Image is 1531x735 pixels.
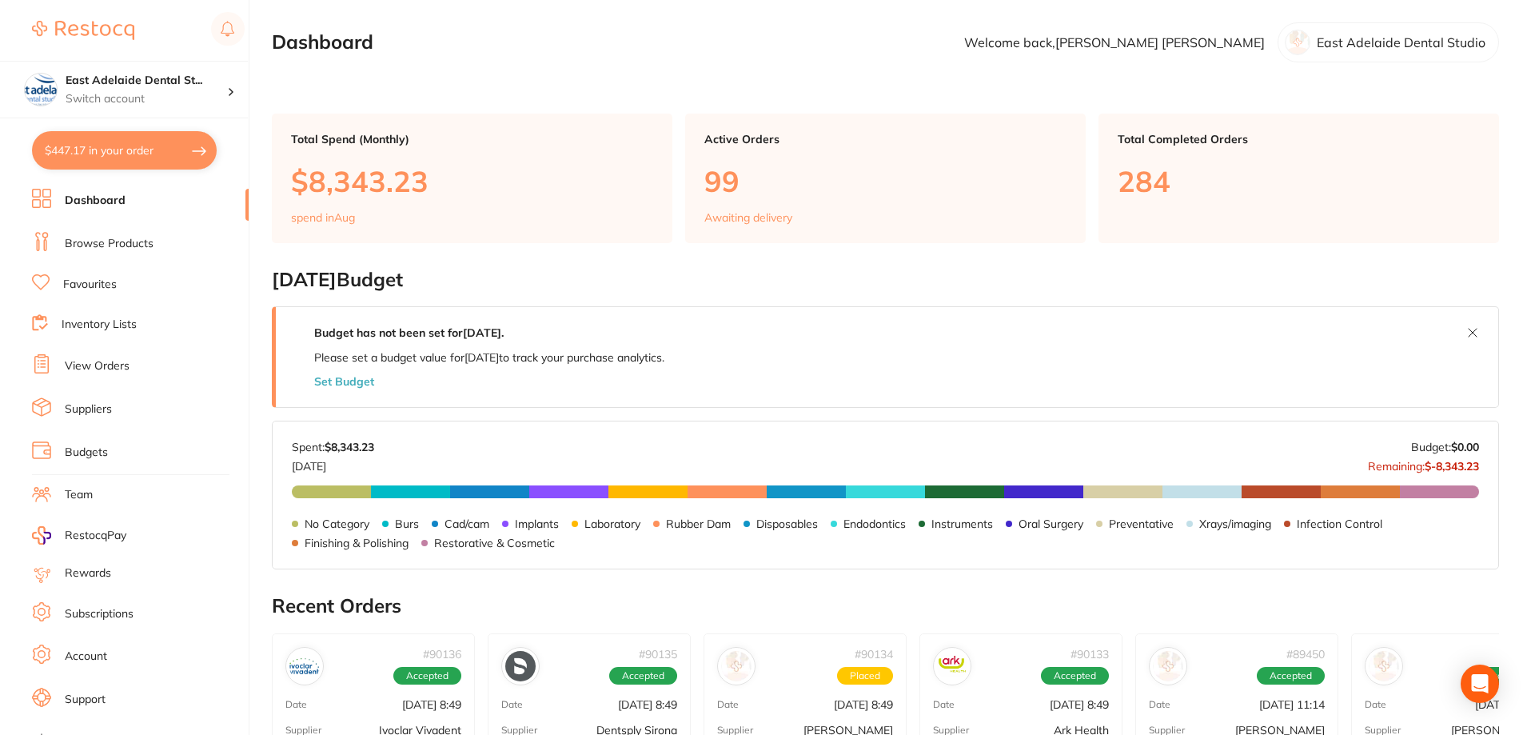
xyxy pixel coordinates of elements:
span: Accepted [609,667,677,685]
p: Burs [395,517,419,530]
p: [DATE] 8:49 [618,698,677,711]
p: Endodontics [843,517,906,530]
p: [DATE] [292,453,374,473]
p: Date [1149,699,1170,710]
a: View Orders [65,358,130,374]
p: 99 [704,165,1067,198]
a: Account [65,649,107,665]
img: Henry Schein Halas [1369,651,1399,681]
p: Date [1365,699,1386,710]
span: RestocqPay [65,528,126,544]
p: Laboratory [584,517,640,530]
p: Please set a budget value for [DATE] to track your purchase analytics. [314,351,664,364]
p: [DATE] 11:14 [1259,698,1325,711]
img: East Adelaide Dental Studio [25,74,57,106]
p: [DATE] 8:49 [834,698,893,711]
a: Team [65,487,93,503]
p: # 90136 [423,648,461,661]
p: [DATE] 8:49 [1050,698,1109,711]
p: Date [285,699,307,710]
p: Rubber Dam [666,517,731,530]
p: Awaiting delivery [704,211,792,224]
img: Dentsply Sirona [505,651,536,681]
a: Rewards [65,565,111,581]
p: Preventative [1109,517,1174,530]
p: Restorative & Cosmetic [434,537,555,549]
p: # 90133 [1071,648,1109,661]
p: Active Orders [704,133,1067,146]
a: Suppliers [65,401,112,417]
p: Date [933,699,955,710]
div: Open Intercom Messenger [1461,665,1499,703]
span: Accepted [1257,667,1325,685]
a: RestocqPay [32,526,126,545]
button: $447.17 in your order [32,131,217,170]
p: 284 [1118,165,1480,198]
p: # 90135 [639,648,677,661]
strong: $0.00 [1451,440,1479,454]
strong: $-8,343.23 [1425,459,1479,473]
p: Date [501,699,523,710]
button: Set Budget [314,375,374,388]
p: Welcome back, [PERSON_NAME] [PERSON_NAME] [964,35,1265,50]
p: Remaining: [1368,453,1479,473]
a: Total Spend (Monthly)$8,343.23spend inAug [272,114,672,243]
span: Placed [837,667,893,685]
a: Budgets [65,445,108,461]
p: No Category [305,517,369,530]
p: Implants [515,517,559,530]
p: East Adelaide Dental Studio [1317,35,1485,50]
img: Restocq Logo [32,21,134,40]
a: Support [65,692,106,708]
p: # 90134 [855,648,893,661]
a: Favourites [63,277,117,293]
strong: Budget has not been set for [DATE] . [314,326,504,340]
span: Accepted [393,667,461,685]
p: spend in Aug [291,211,355,224]
p: $8,343.23 [291,165,653,198]
a: Restocq Logo [32,12,134,49]
p: Infection Control [1297,517,1382,530]
p: Cad/cam [445,517,489,530]
a: Total Completed Orders284 [1098,114,1499,243]
a: Active Orders99Awaiting delivery [685,114,1086,243]
p: Instruments [931,517,993,530]
a: Subscriptions [65,606,134,622]
p: Disposables [756,517,818,530]
img: RestocqPay [32,526,51,545]
h4: East Adelaide Dental Studio [66,73,227,89]
p: Switch account [66,91,227,107]
p: # 89450 [1286,648,1325,661]
p: [DATE] 8:49 [402,698,461,711]
span: Accepted [1041,667,1109,685]
p: Date [717,699,739,710]
a: Browse Products [65,236,153,252]
img: Ark Health [937,651,967,681]
p: Spent: [292,441,374,453]
h2: Recent Orders [272,595,1499,617]
img: Ivoclar Vivadent [289,651,320,681]
p: Finishing & Polishing [305,537,409,549]
p: Oral Surgery [1019,517,1083,530]
a: Dashboard [65,193,126,209]
p: Xrays/imaging [1199,517,1271,530]
img: Adam Dental [1153,651,1183,681]
h2: Dashboard [272,31,373,54]
strong: $8,343.23 [325,440,374,454]
p: Budget: [1411,441,1479,453]
p: Total Completed Orders [1118,133,1480,146]
a: Inventory Lists [62,317,137,333]
h2: [DATE] Budget [272,269,1499,291]
img: Henry Schein Halas [721,651,752,681]
p: Total Spend (Monthly) [291,133,653,146]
